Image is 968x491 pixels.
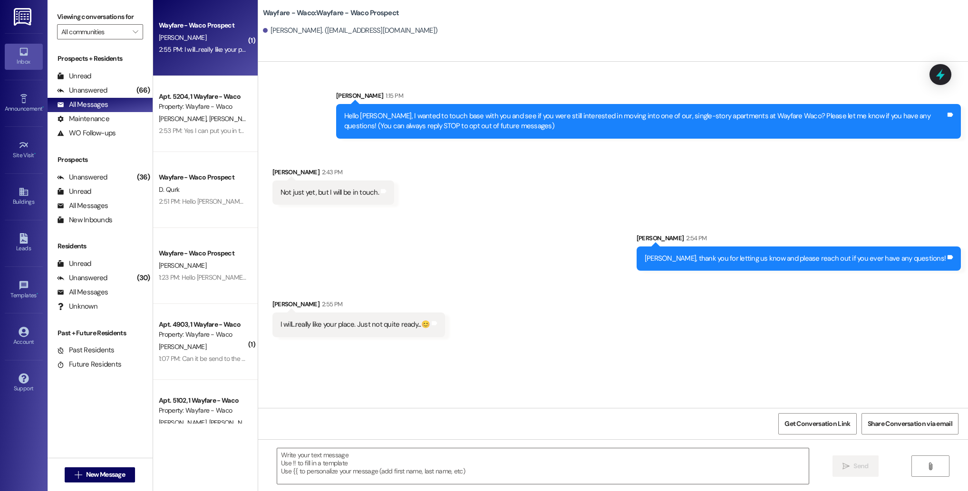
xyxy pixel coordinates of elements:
span: [PERSON_NAME] [159,33,206,42]
div: Unanswered [57,273,107,283]
div: [PERSON_NAME] [637,233,961,246]
div: Apt. 5102, 1 Wayfare - Waco [159,396,247,406]
button: Send [832,455,879,477]
div: (66) [134,83,153,98]
div: (30) [135,271,153,285]
i:  [927,463,934,470]
div: Unread [57,71,91,81]
span: • [37,291,38,297]
span: • [34,151,36,157]
div: Future Residents [57,359,121,369]
div: 1:23 PM: Hello [PERSON_NAME], I wanted to touch base with you and see if you were still intereste... [159,273,914,282]
div: 2:53 PM: Yes I can put you in the pest control book. What kind of pest do you need taken care of?... [159,126,602,135]
div: [PERSON_NAME] [272,299,445,312]
i:  [842,463,850,470]
div: Residents [48,241,153,251]
span: • [42,104,44,111]
div: (36) [135,170,153,185]
div: Past Residents [57,345,115,355]
div: Unread [57,259,91,269]
span: Get Conversation Link [784,419,850,429]
span: Send [853,461,868,471]
div: 1:07 PM: Can it be send to the other emails that are under me ? [159,354,331,363]
span: D. Qurk [159,185,179,194]
button: Share Conversation via email [862,413,958,434]
span: Share Conversation via email [868,419,952,429]
div: New Inbounds [57,215,112,225]
div: Property: Wayfare - Waco [159,330,247,340]
span: [PERSON_NAME] [159,342,206,351]
img: ResiDesk Logo [14,8,33,26]
span: [PERSON_NAME] [159,261,206,270]
div: Prospects + Residents [48,54,153,64]
a: Templates • [5,277,43,303]
b: Wayfare - Waco: Wayfare - Waco Prospect [263,8,399,18]
i:  [75,471,82,479]
div: 2:55 PM [319,299,342,309]
div: All Messages [57,100,108,110]
div: [PERSON_NAME] [272,167,394,180]
a: Buildings [5,184,43,209]
div: Wayfare - Waco Prospect [159,248,247,258]
div: Unanswered [57,85,107,95]
input: All communities [61,24,128,39]
div: [PERSON_NAME]. ([EMAIL_ADDRESS][DOMAIN_NAME]) [263,26,438,36]
div: 2:54 PM [684,233,707,243]
div: [PERSON_NAME], thank you for letting us know and please reach out if you ever have any questions! [645,254,946,264]
div: I will...really like your place. Just not quite ready...😊 [281,320,430,330]
span: New Message [86,470,125,480]
div: Apt. 5204, 1 Wayfare - Waco [159,92,247,102]
div: All Messages [57,287,108,297]
div: [PERSON_NAME] [336,91,961,104]
div: Wayfare - Waco Prospect [159,172,247,182]
div: Past + Future Residents [48,328,153,338]
div: 1:15 PM [383,91,403,101]
div: Property: Wayfare - Waco [159,406,247,415]
div: Unanswered [57,172,107,182]
div: All Messages [57,201,108,211]
div: Hello [PERSON_NAME], I wanted to touch base with you and see if you were still interested in movi... [344,111,946,132]
div: WO Follow-ups [57,128,116,138]
a: Site Visit • [5,137,43,163]
a: Leads [5,230,43,256]
span: [PERSON_NAME] [209,418,256,427]
div: Wayfare - Waco Prospect [159,20,247,30]
span: [PERSON_NAME] [159,418,209,427]
div: 2:55 PM: I will...really like your place. Just not quite ready...😊 [159,45,322,54]
a: Inbox [5,44,43,69]
label: Viewing conversations for [57,9,143,24]
div: Not just yet, but I will be in touch. [281,188,379,198]
div: Property: Wayfare - Waco [159,102,247,112]
div: Prospects [48,155,153,165]
span: [PERSON_NAME] [209,114,256,123]
div: Maintenance [57,114,109,124]
i:  [133,28,138,36]
a: Support [5,370,43,396]
div: 2:51 PM: Hello [PERSON_NAME], I wanted to touch base with you and see if you were still intereste... [159,197,915,206]
div: Unread [57,187,91,197]
div: 2:43 PM [319,167,342,177]
div: Unknown [57,302,97,312]
button: Get Conversation Link [778,413,856,434]
span: [PERSON_NAME] [159,114,209,123]
button: New Message [65,467,135,482]
div: Apt. 4903, 1 Wayfare - Waco [159,320,247,330]
a: Account [5,324,43,349]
